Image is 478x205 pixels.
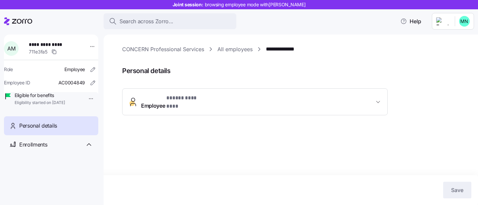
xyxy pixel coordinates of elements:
[122,65,469,76] span: Personal details
[15,92,65,99] span: Eligible for benefits
[104,13,236,29] button: Search across Zorro...
[451,186,463,194] span: Save
[173,1,306,8] span: Joint session:
[400,17,421,25] span: Help
[395,15,427,28] button: Help
[19,122,57,130] span: Personal details
[122,45,204,53] a: CONCERN Professional Services
[29,49,47,55] span: 711e3fa5
[205,1,306,8] span: browsing employee mode with [PERSON_NAME]
[15,100,65,106] span: Eligibility started on [DATE]
[4,66,13,73] span: Role
[443,182,471,198] button: Save
[58,79,85,86] span: AC0004849
[64,66,85,73] span: Employee
[459,16,470,27] img: b0ee0d05d7ad5b312d7e0d752ccfd4ca
[19,141,47,149] span: Enrollments
[4,79,30,86] span: Employee ID
[141,94,209,110] span: Employee
[7,46,15,51] span: A M
[217,45,253,53] a: All employees
[436,17,449,25] img: Employer logo
[119,17,173,26] span: Search across Zorro...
